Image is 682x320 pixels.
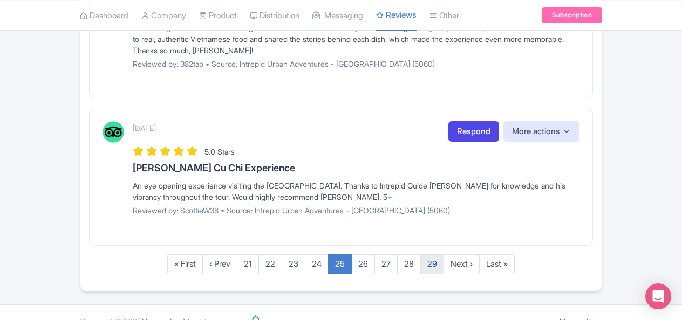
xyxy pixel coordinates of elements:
[328,254,352,274] a: 25
[645,283,671,309] div: Open Intercom Messenger
[204,147,235,156] span: 5.0 Stars
[258,254,282,274] a: 22
[305,254,329,274] a: 24
[374,254,398,274] a: 27
[167,254,203,274] a: « First
[133,205,579,216] p: Reviewed by: ScottieW38 • Source: Intrepid Urban Adventures - [GEOGRAPHIC_DATA] (5060)
[429,1,459,30] a: Other
[503,121,579,142] button: More actions
[133,122,156,134] p: [DATE]
[448,121,499,142] a: Respond
[199,1,237,30] a: Product
[202,254,237,274] a: ‹ Prev
[282,254,305,274] a: 23
[312,1,363,30] a: Messaging
[141,1,186,30] a: Company
[80,1,128,30] a: Dashboard
[444,254,480,274] a: Next ›
[397,254,421,274] a: 28
[133,58,579,69] p: Reviewed by: 382tap • Source: Intrepid Urban Adventures - [GEOGRAPHIC_DATA] (5060)
[420,254,444,274] a: 29
[351,254,375,274] a: 26
[103,121,124,143] img: Tripadvisor Logo
[133,180,579,203] div: An eye opening experience visiting the [GEOGRAPHIC_DATA]. Thanks to Intrepid Guide [PERSON_NAME] ...
[237,254,259,274] a: 21
[250,1,299,30] a: Distribution
[479,254,515,274] a: Last »
[542,7,602,23] a: Subscription
[133,22,579,56] div: We had a great time on the evening street food tour with our funny and knowledgeable guide, [PERS...
[133,163,579,173] h3: [PERSON_NAME] Cu Chi Experience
